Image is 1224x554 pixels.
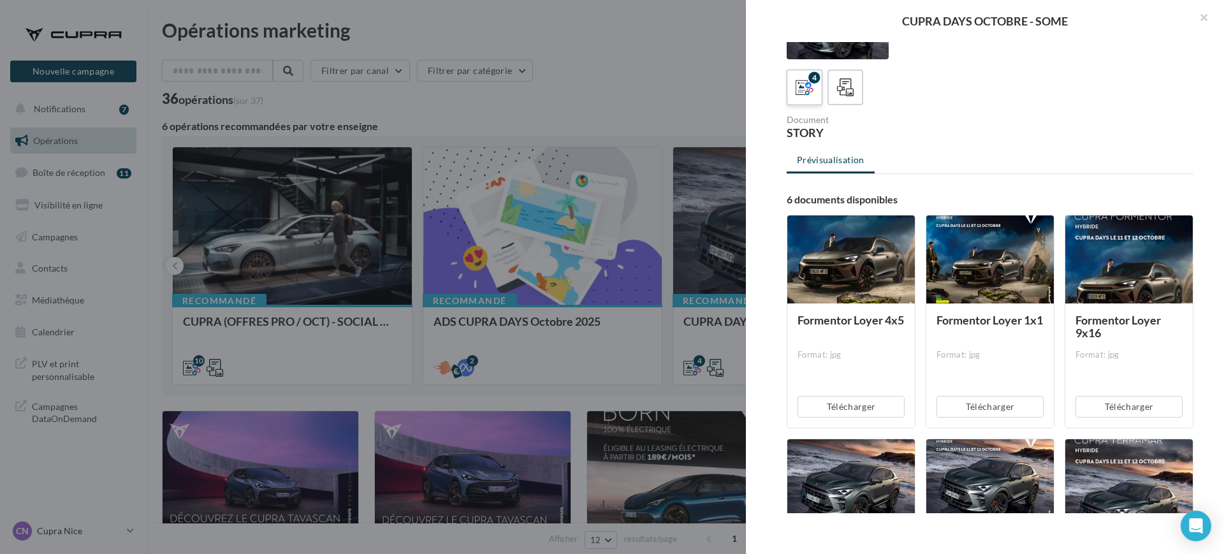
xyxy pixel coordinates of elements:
[787,194,1193,205] div: 6 documents disponibles
[936,313,1043,327] span: Formentor Loyer 1x1
[1075,396,1183,418] button: Télécharger
[1181,511,1211,541] div: Open Intercom Messenger
[787,115,985,124] div: Document
[1075,313,1161,340] span: Formentor Loyer 9x16
[936,396,1044,418] button: Télécharger
[808,72,820,84] div: 4
[936,349,1044,361] div: Format: jpg
[787,127,985,138] div: STORY
[1075,349,1183,361] div: Format: jpg
[798,396,905,418] button: Télécharger
[798,349,905,361] div: Format: jpg
[766,15,1204,27] div: CUPRA DAYS OCTOBRE - SOME
[798,313,904,327] span: Formentor Loyer 4x5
